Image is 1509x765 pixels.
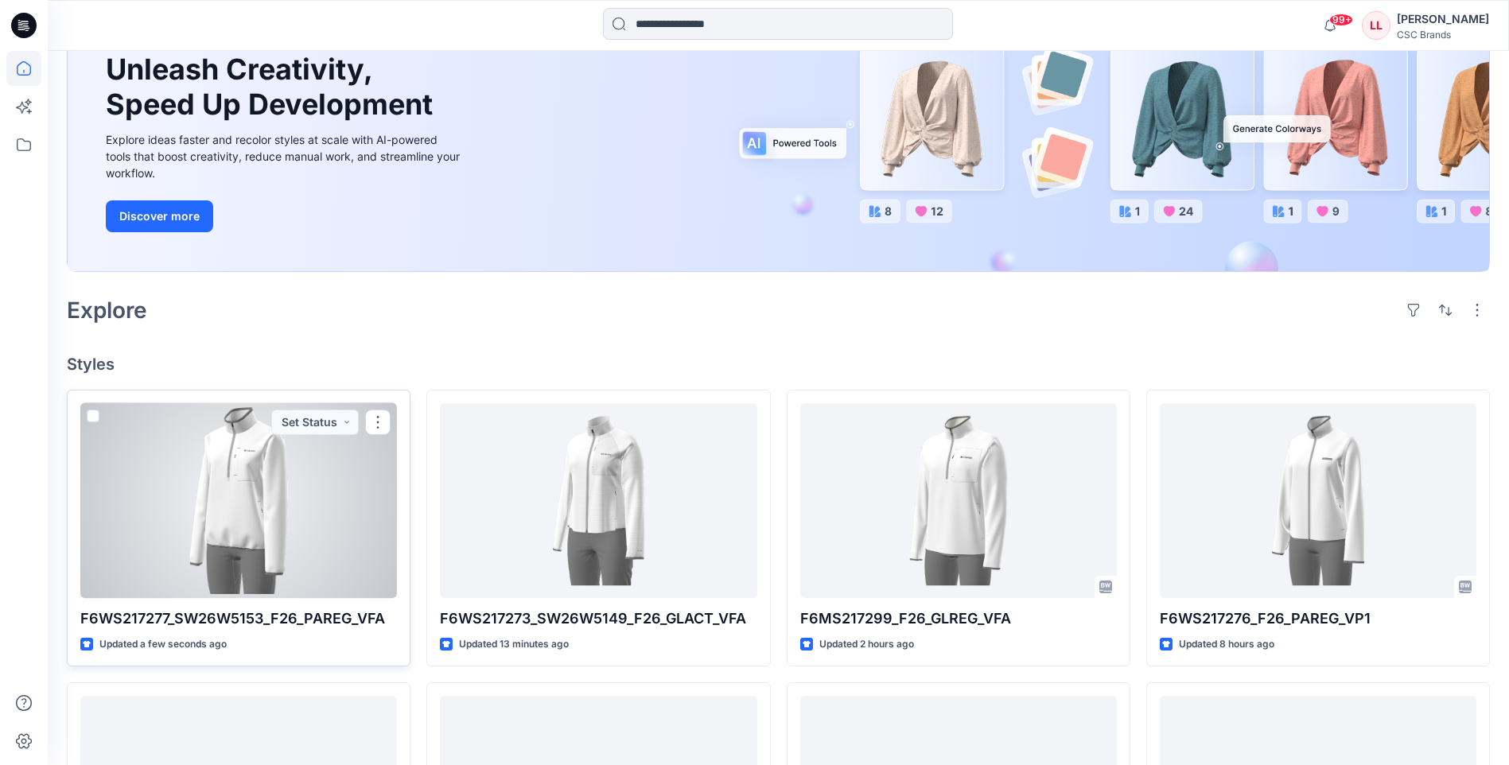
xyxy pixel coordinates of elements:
div: CSC Brands [1397,29,1489,41]
a: F6WS217276_F26_PAREG_VP1 [1160,403,1476,598]
a: F6WS217273_SW26W5149_F26_GLACT_VFA [440,403,756,598]
button: Discover more [106,200,213,232]
h4: Styles [67,355,1490,374]
p: F6MS217299_F26_GLREG_VFA [800,608,1117,630]
a: Discover more [106,200,464,232]
a: F6WS217277_SW26W5153_F26_PAREG_VFA [80,403,397,598]
p: Updated a few seconds ago [99,636,227,653]
div: [PERSON_NAME] [1397,10,1489,29]
p: Updated 8 hours ago [1179,636,1274,653]
h2: Explore [67,297,147,323]
h1: Unleash Creativity, Speed Up Development [106,52,440,121]
p: F6WS217277_SW26W5153_F26_PAREG_VFA [80,608,397,630]
a: F6MS217299_F26_GLREG_VFA [800,403,1117,598]
p: Updated 13 minutes ago [459,636,569,653]
p: Updated 2 hours ago [819,636,914,653]
p: F6WS217273_SW26W5149_F26_GLACT_VFA [440,608,756,630]
div: Explore ideas faster and recolor styles at scale with AI-powered tools that boost creativity, red... [106,131,464,181]
div: LL [1362,11,1390,40]
span: 99+ [1329,14,1353,26]
p: F6WS217276_F26_PAREG_VP1 [1160,608,1476,630]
